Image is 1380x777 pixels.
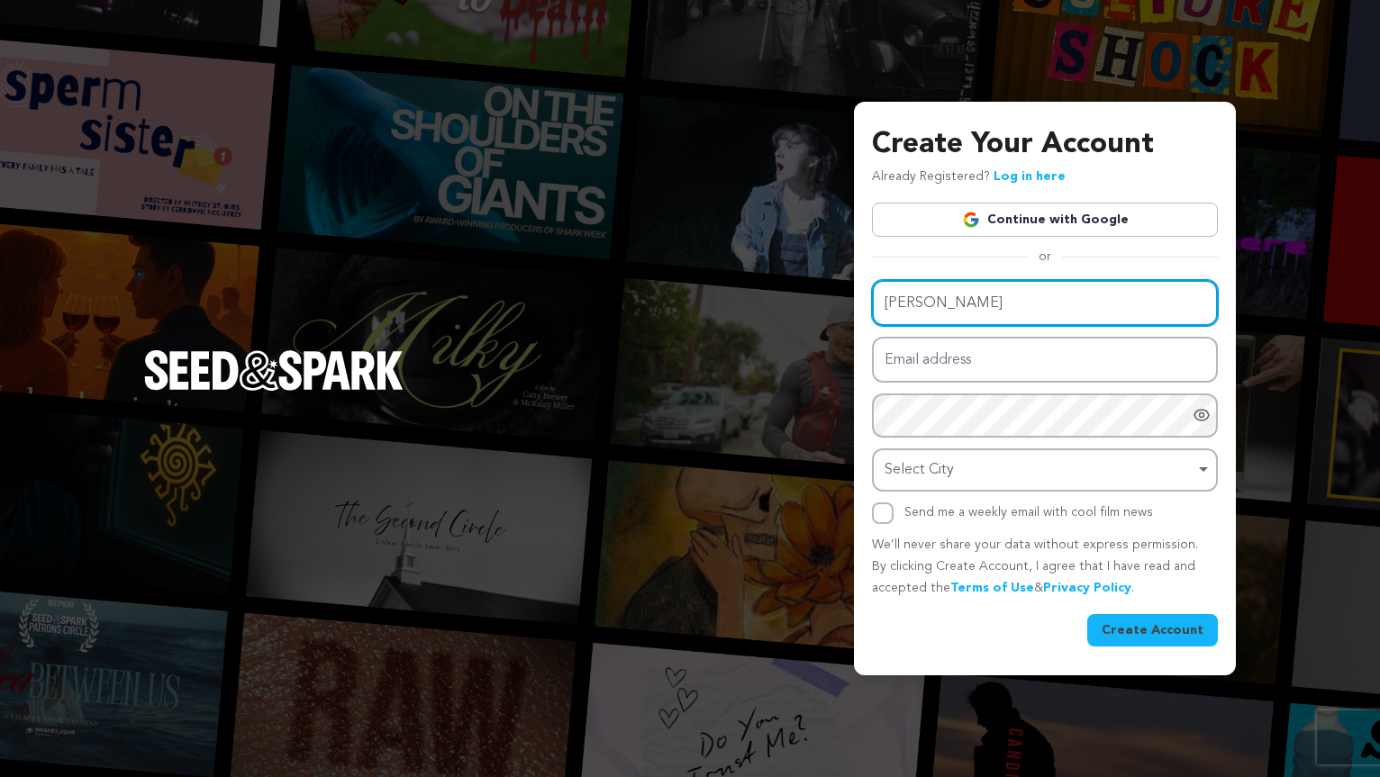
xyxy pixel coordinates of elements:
input: Name [872,280,1218,326]
a: Privacy Policy [1043,582,1131,594]
p: We’ll never share your data without express permission. By clicking Create Account, I agree that ... [872,535,1218,599]
a: Log in here [994,170,1066,183]
input: Email address [872,337,1218,383]
button: Create Account [1087,614,1218,646]
a: Show password as plain text. Warning: this will display your password on the screen. [1193,406,1211,424]
img: Google logo [962,211,980,229]
p: Already Registered? [872,167,1066,188]
a: Seed&Spark Homepage [144,350,404,426]
a: Terms of Use [950,582,1034,594]
span: or [1028,248,1062,266]
img: Seed&Spark Logo [144,350,404,390]
a: Continue with Google [872,203,1218,237]
h3: Create Your Account [872,123,1218,167]
div: Select City [885,457,1194,483]
label: Send me a weekly email with cool film news [904,506,1153,519]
